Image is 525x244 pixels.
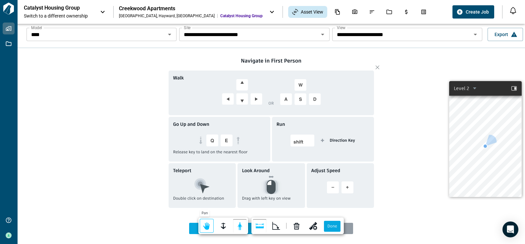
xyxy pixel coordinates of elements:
[331,6,344,18] div: Documents
[173,74,184,81] span: Walk
[173,167,191,174] span: Teleport
[330,138,355,143] span: Direction Key
[365,6,379,18] div: Issues & Info
[277,121,285,127] span: Run
[488,28,523,41] button: Export
[454,85,469,92] div: Level 2
[189,223,269,234] span: Ok, Got It.
[242,167,270,174] span: Look Around
[24,13,93,19] span: Switch to a different ownership
[495,31,508,38] span: Export
[452,5,494,19] button: Create Job
[337,25,345,30] label: View
[301,9,323,15] span: Asset View
[119,13,215,19] div: [GEOGRAPHIC_DATA] , Hayward , [GEOGRAPHIC_DATA]
[242,196,291,206] span: Drag with left key on view
[311,167,341,174] span: Adjust Speed
[173,196,224,206] span: Double click on destination
[382,6,396,18] div: Jobs
[24,5,83,11] p: Catalyst Housing Group
[184,25,190,30] label: Site
[220,13,263,19] span: Catalyst Housing Group
[31,25,42,30] label: Model
[466,9,489,15] span: Create Job
[471,30,480,39] button: Open
[508,5,518,16] button: Open notification feed
[324,221,340,232] label: Done
[288,6,327,18] div: Asset View
[348,6,362,18] div: Photos
[417,6,431,18] div: Takeoff Center
[502,221,518,237] div: Open Intercom Messenger
[173,121,209,127] span: Go Up and Down
[165,30,174,39] button: Open
[173,149,248,160] span: Release key to land on the nearest floor
[119,5,263,12] div: Creekwood Apartments
[268,101,274,106] span: OR
[399,6,413,18] div: Budgets
[318,30,327,39] button: Open
[169,58,374,64] span: Navigate in First Person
